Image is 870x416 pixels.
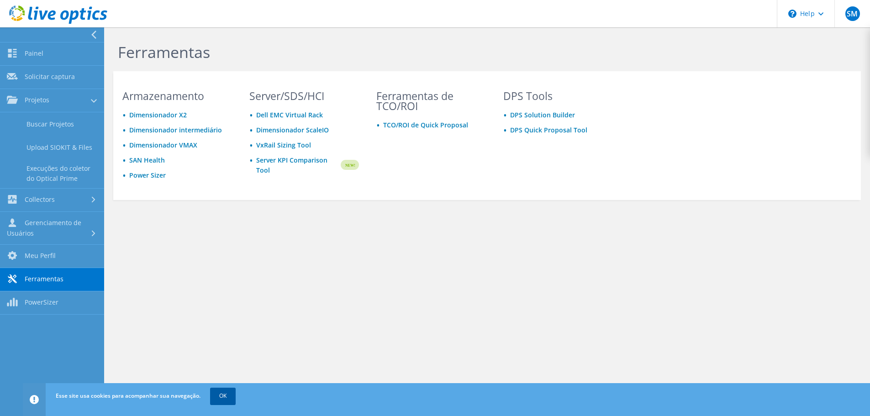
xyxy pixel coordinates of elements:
a: Dimensionador ScaleIO [256,126,329,134]
h3: Server/SDS/HCI [249,91,359,101]
img: new-badge.svg [339,154,359,176]
span: SM [845,6,860,21]
a: Power Sizer [129,171,166,179]
a: Dimensionador VMAX [129,141,197,149]
span: Esse site usa cookies para acompanhar sua navegação. [56,392,200,400]
h1: Ferramentas [118,42,734,62]
a: TCO/ROI de Quick Proposal [383,121,468,129]
a: OK [210,388,236,404]
a: SAN Health [129,156,165,164]
a: Dimensionador intermediário [129,126,222,134]
a: Server KPI Comparison Tool [256,155,339,175]
a: VxRail Sizing Tool [256,141,311,149]
h3: DPS Tools [503,91,613,101]
h3: Ferramentas de TCO/ROI [376,91,486,111]
h3: Armazenamento [122,91,232,101]
svg: \n [788,10,796,18]
a: DPS Solution Builder [510,111,575,119]
a: Dimensionador X2 [129,111,187,119]
a: DPS Quick Proposal Tool [510,126,587,134]
a: Dell EMC Virtual Rack [256,111,323,119]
